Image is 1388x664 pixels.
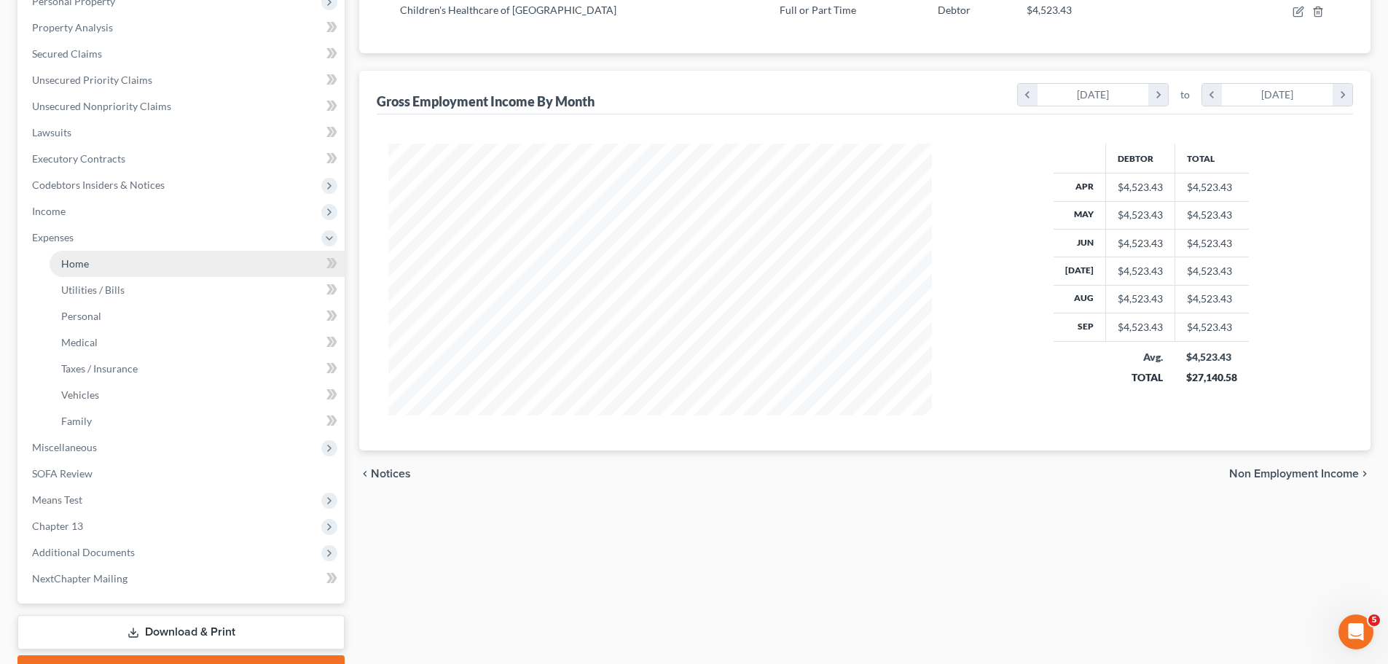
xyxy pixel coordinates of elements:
a: Secured Claims [20,41,345,67]
th: Total [1175,144,1249,173]
span: Means Test [32,493,82,506]
a: Taxes / Insurance [50,356,345,382]
div: Avg. [1117,350,1163,364]
a: Lawsuits [20,120,345,146]
div: $4,523.43 [1118,208,1163,222]
a: SOFA Review [20,461,345,487]
span: Children's Healthcare of [GEOGRAPHIC_DATA] [400,4,616,16]
i: chevron_right [1333,84,1352,106]
span: Income [32,205,66,217]
a: Medical [50,329,345,356]
span: Executory Contracts [32,152,125,165]
span: NextChapter Mailing [32,572,128,585]
span: Debtor [938,4,971,16]
th: Aug [1054,285,1106,313]
div: $27,140.58 [1186,370,1237,385]
iframe: Intercom live chat [1338,614,1373,649]
a: Home [50,251,345,277]
td: $4,523.43 [1175,229,1249,257]
th: Jun [1054,229,1106,257]
td: $4,523.43 [1175,313,1249,341]
button: Non Employment Income chevron_right [1229,468,1371,480]
span: Vehicles [61,388,99,401]
div: $4,523.43 [1118,180,1163,195]
th: Sep [1054,313,1106,341]
a: Utilities / Bills [50,277,345,303]
span: Notices [371,468,411,480]
i: chevron_left [359,468,371,480]
span: Lawsuits [32,126,71,138]
div: $4,523.43 [1118,236,1163,251]
div: [DATE] [1222,84,1333,106]
i: chevron_right [1148,84,1168,106]
td: $4,523.43 [1175,285,1249,313]
td: $4,523.43 [1175,173,1249,201]
div: $4,523.43 [1118,320,1163,335]
span: Personal [61,310,101,322]
span: Additional Documents [32,546,135,558]
td: $4,523.43 [1175,257,1249,285]
span: Miscellaneous [32,441,97,453]
div: $4,523.43 [1186,350,1237,364]
span: to [1180,87,1190,102]
a: Unsecured Nonpriority Claims [20,93,345,120]
span: Non Employment Income [1229,468,1359,480]
div: $4,523.43 [1118,292,1163,306]
span: 5 [1368,614,1380,626]
span: SOFA Review [32,467,93,480]
a: Property Analysis [20,15,345,41]
th: Apr [1054,173,1106,201]
a: Family [50,408,345,434]
div: TOTAL [1117,370,1163,385]
span: Medical [61,336,98,348]
span: Property Analysis [32,21,113,34]
span: $4,523.43 [1027,4,1072,16]
div: Gross Employment Income By Month [377,93,595,110]
span: Secured Claims [32,47,102,60]
button: chevron_left Notices [359,468,411,480]
th: Debtor [1105,144,1175,173]
span: Codebtors Insiders & Notices [32,179,165,191]
i: chevron_right [1359,468,1371,480]
i: chevron_left [1202,84,1222,106]
span: Unsecured Priority Claims [32,74,152,86]
a: Executory Contracts [20,146,345,172]
span: Unsecured Nonpriority Claims [32,100,171,112]
span: Full or Part Time [780,4,856,16]
span: Utilities / Bills [61,284,125,296]
a: Vehicles [50,382,345,408]
th: [DATE] [1054,257,1106,285]
i: chevron_left [1018,84,1038,106]
td: $4,523.43 [1175,201,1249,229]
a: NextChapter Mailing [20,566,345,592]
th: May [1054,201,1106,229]
span: Family [61,415,92,427]
span: Expenses [32,231,74,243]
span: Taxes / Insurance [61,362,138,375]
a: Personal [50,303,345,329]
span: Home [61,257,89,270]
span: Chapter 13 [32,520,83,532]
div: [DATE] [1038,84,1149,106]
a: Unsecured Priority Claims [20,67,345,93]
a: Download & Print [17,615,345,649]
div: $4,523.43 [1118,264,1163,278]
